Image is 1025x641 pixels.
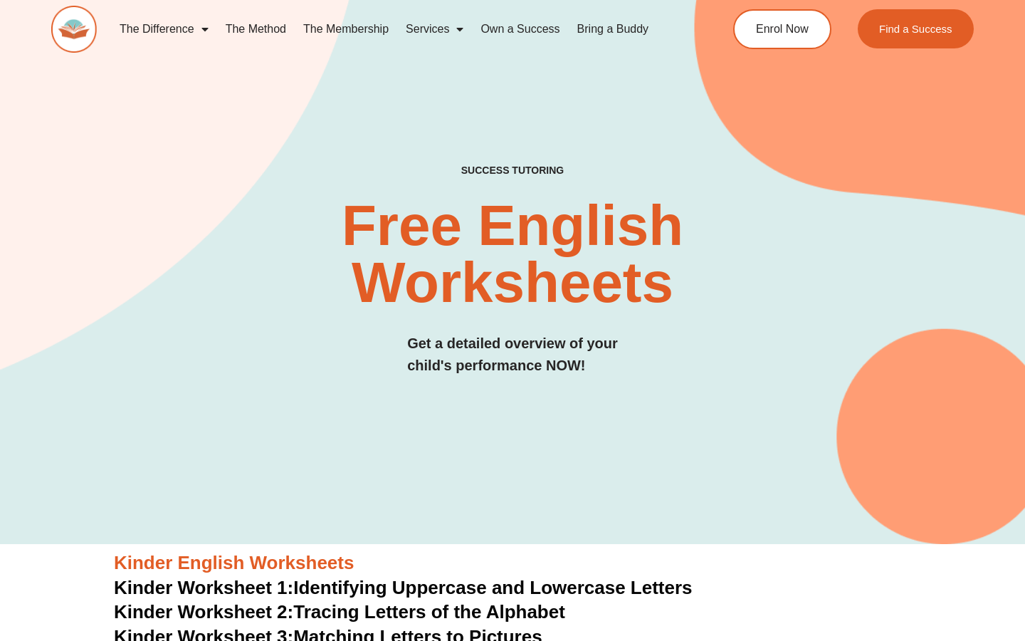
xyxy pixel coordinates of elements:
[111,13,217,46] a: The Difference
[879,24,952,34] span: Find a Success
[756,24,809,35] span: Enrol Now
[733,9,831,49] a: Enrol Now
[114,601,293,622] span: Kinder Worksheet 2:
[397,13,472,46] a: Services
[407,333,618,377] h3: Get a detailed overview of your child's performance NOW!
[114,551,911,575] h3: Kinder English Worksheets
[217,13,295,46] a: The Method
[569,13,658,46] a: Bring a Buddy
[114,601,565,622] a: Kinder Worksheet 2:Tracing Letters of the Alphabet
[114,577,293,598] span: Kinder Worksheet 1:
[954,573,1025,641] iframe: Chat Widget
[208,197,816,311] h2: Free English Worksheets​
[472,13,568,46] a: Own a Success
[858,9,974,48] a: Find a Success
[295,13,397,46] a: The Membership
[111,13,680,46] nav: Menu
[114,577,693,598] a: Kinder Worksheet 1:Identifying Uppercase and Lowercase Letters
[376,165,649,177] h4: SUCCESS TUTORING​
